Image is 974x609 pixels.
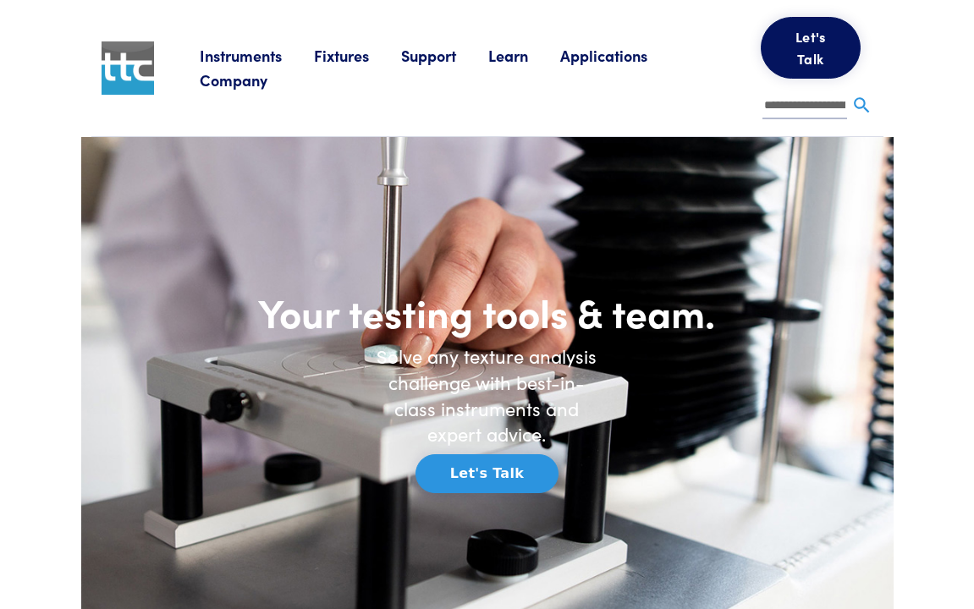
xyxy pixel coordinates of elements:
[200,69,300,91] a: Company
[368,343,605,447] h6: Solve any texture analysis challenge with best-in-class instruments and expert advice.
[314,45,401,66] a: Fixtures
[560,45,680,66] a: Applications
[401,45,488,66] a: Support
[102,41,154,94] img: ttc_logo_1x1_v1.0.png
[415,454,559,493] button: Let's Talk
[250,288,724,337] h1: Your testing tools & team.
[761,17,861,79] button: Let's Talk
[200,45,314,66] a: Instruments
[488,45,560,66] a: Learn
